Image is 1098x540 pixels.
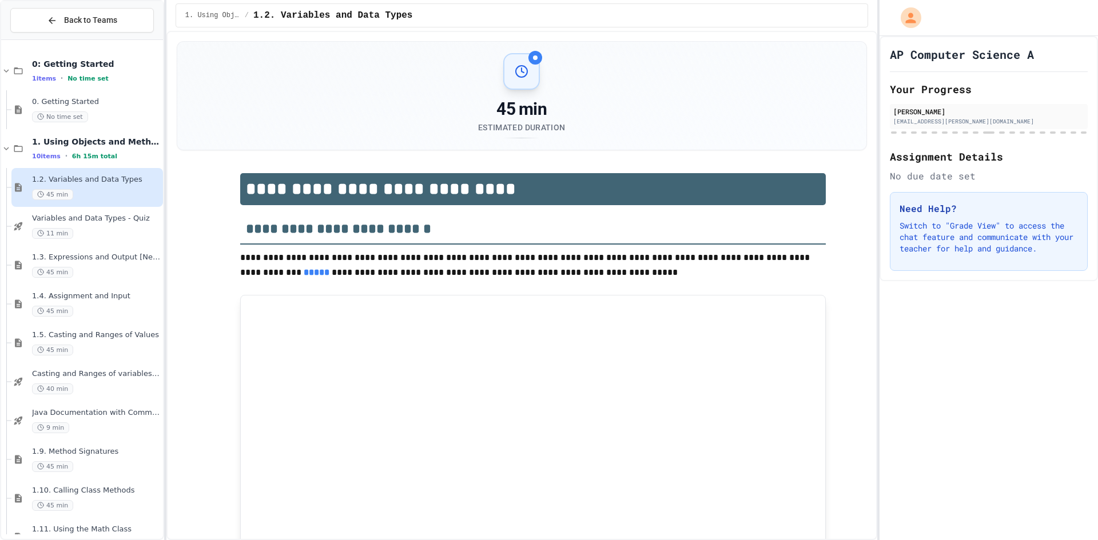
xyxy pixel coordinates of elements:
[32,111,88,122] span: No time set
[32,253,161,262] span: 1.3. Expressions and Output [New]
[32,408,161,418] span: Java Documentation with Comments - Topic 1.8
[72,153,117,160] span: 6h 15m total
[1003,445,1087,493] iframe: chat widget
[890,81,1088,97] h2: Your Progress
[478,122,565,133] div: Estimated Duration
[32,306,73,317] span: 45 min
[32,228,73,239] span: 11 min
[67,75,109,82] span: No time set
[893,117,1084,126] div: [EMAIL_ADDRESS][PERSON_NAME][DOMAIN_NAME]
[32,214,161,223] span: Variables and Data Types - Quiz
[478,99,565,119] div: 45 min
[32,291,161,301] span: 1.4. Assignment and Input
[64,14,117,26] span: Back to Teams
[32,59,161,69] span: 0: Getting Started
[32,369,161,379] span: Casting and Ranges of variables - Quiz
[32,447,161,457] span: 1.9. Method Signatures
[32,500,73,511] span: 45 min
[185,11,240,20] span: 1. Using Objects and Methods
[32,267,73,278] span: 45 min
[32,461,73,472] span: 45 min
[32,75,56,82] span: 1 items
[61,74,63,83] span: •
[32,422,69,433] span: 9 min
[900,220,1078,254] p: Switch to "Grade View" to access the chat feature and communicate with your teacher for help and ...
[890,169,1088,183] div: No due date set
[32,137,161,147] span: 1. Using Objects and Methods
[32,153,61,160] span: 10 items
[893,106,1084,117] div: [PERSON_NAME]
[32,383,73,394] span: 40 min
[890,46,1034,62] h1: AP Computer Science A
[32,345,73,355] span: 45 min
[32,189,73,200] span: 45 min
[253,9,412,22] span: 1.2. Variables and Data Types
[32,97,161,107] span: 0. Getting Started
[245,11,249,20] span: /
[32,330,161,340] span: 1.5. Casting and Ranges of Values
[32,525,161,534] span: 1.11. Using the Math Class
[1050,494,1087,529] iframe: chat widget
[900,202,1078,215] h3: Need Help?
[32,175,161,185] span: 1.2. Variables and Data Types
[32,486,161,495] span: 1.10. Calling Class Methods
[889,5,924,31] div: My Account
[890,149,1088,165] h2: Assignment Details
[10,8,154,33] button: Back to Teams
[65,151,67,161] span: •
